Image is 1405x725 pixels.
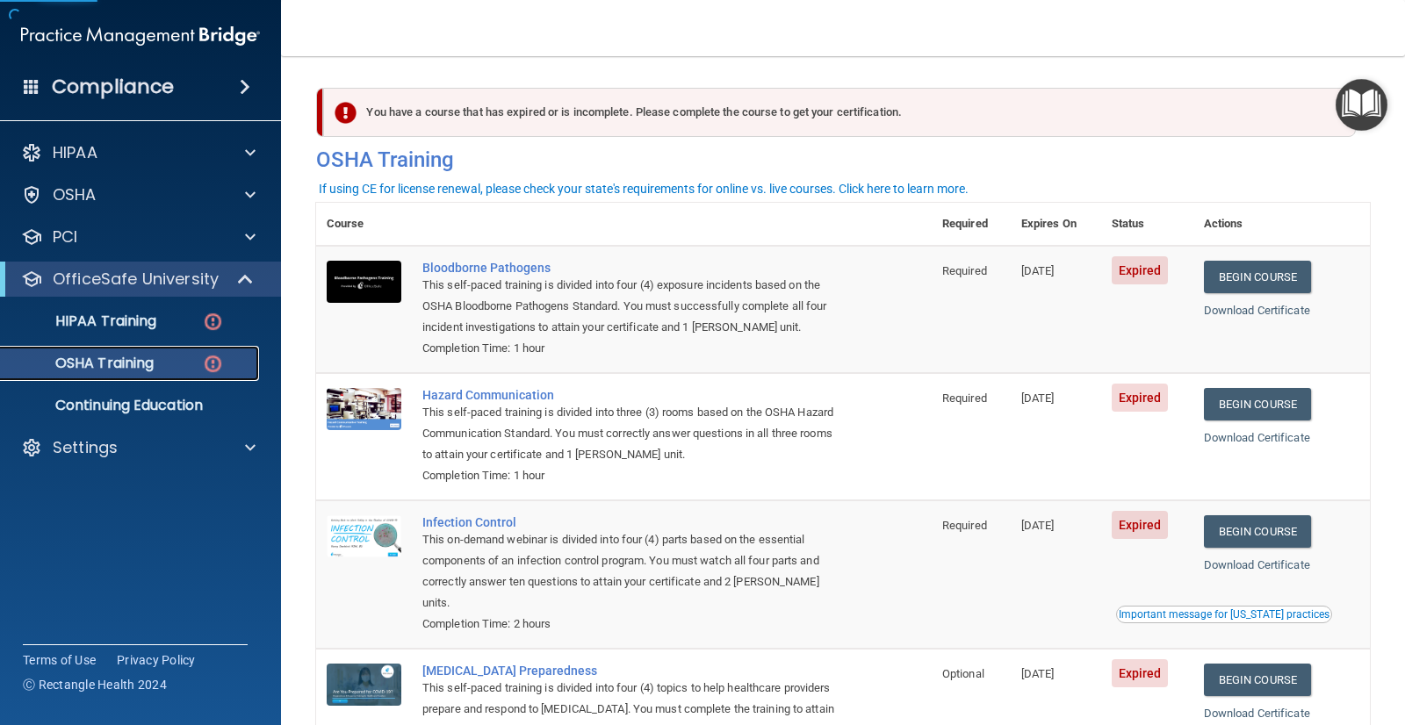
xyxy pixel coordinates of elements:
span: Expired [1112,256,1169,284]
div: This self-paced training is divided into four (4) exposure incidents based on the OSHA Bloodborne... [422,275,844,338]
div: Completion Time: 2 hours [422,614,844,635]
span: [DATE] [1021,264,1055,277]
a: Hazard Communication [422,388,844,402]
th: Status [1101,203,1193,246]
a: HIPAA [21,142,256,163]
p: HIPAA [53,142,97,163]
span: [DATE] [1021,519,1055,532]
div: If using CE for license renewal, please check your state's requirements for online vs. live cours... [319,183,969,195]
th: Required [932,203,1011,246]
th: Expires On [1011,203,1101,246]
a: Settings [21,437,256,458]
a: Begin Course [1204,388,1311,420]
a: Bloodborne Pathogens [422,261,844,275]
a: Download Certificate [1204,558,1310,571]
span: Required [942,519,987,532]
a: Download Certificate [1204,304,1310,317]
a: Terms of Use [23,651,96,669]
span: [DATE] [1021,391,1055,405]
a: [MEDICAL_DATA] Preparedness [422,664,844,678]
div: This self-paced training is divided into three (3) rooms based on the OSHA Hazard Communication S... [422,402,844,465]
h4: OSHA Training [316,147,1370,172]
a: Begin Course [1204,515,1311,548]
a: Begin Course [1204,664,1311,696]
p: Continuing Education [11,397,251,414]
a: Download Certificate [1204,707,1310,720]
a: OSHA [21,184,256,205]
th: Actions [1193,203,1370,246]
span: Expired [1112,659,1169,687]
a: Infection Control [422,515,844,529]
img: exclamation-circle-solid-danger.72ef9ffc.png [335,102,357,124]
p: OfficeSafe University [53,269,219,290]
span: Ⓒ Rectangle Health 2024 [23,676,167,693]
img: PMB logo [21,18,260,54]
h4: Compliance [52,75,174,99]
p: PCI [53,226,77,248]
a: Download Certificate [1204,431,1310,444]
p: OSHA Training [11,355,154,372]
span: Expired [1112,511,1169,539]
p: HIPAA Training [11,312,156,330]
a: Privacy Policy [117,651,196,669]
img: danger-circle.6113f641.png [202,311,224,333]
button: Open Resource Center [1336,79,1387,131]
div: Completion Time: 1 hour [422,465,844,486]
div: This on-demand webinar is divided into four (4) parts based on the essential components of an inf... [422,529,844,614]
span: Optional [942,667,984,680]
div: You have a course that has expired or is incomplete. Please complete the course to get your certi... [323,88,1356,137]
a: Begin Course [1204,261,1311,293]
a: PCI [21,226,256,248]
div: Important message for [US_STATE] practices [1119,609,1329,620]
p: OSHA [53,184,97,205]
th: Course [316,203,412,246]
span: Expired [1112,384,1169,412]
span: Required [942,264,987,277]
span: [DATE] [1021,667,1055,680]
button: If using CE for license renewal, please check your state's requirements for online vs. live cours... [316,180,971,197]
a: OfficeSafe University [21,269,255,290]
button: Read this if you are a dental practitioner in the state of CA [1116,606,1332,623]
div: Completion Time: 1 hour [422,338,844,359]
img: danger-circle.6113f641.png [202,353,224,375]
span: Required [942,391,987,405]
p: Settings [53,437,118,458]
